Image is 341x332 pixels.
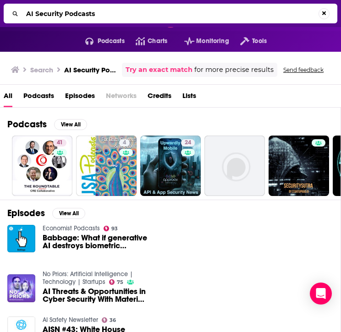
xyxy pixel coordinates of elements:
a: AI Safety Newsletter [43,316,98,324]
span: Charts [148,35,167,48]
a: Charts [125,34,167,49]
span: AI Threats & Opportunities in Cyber Security With Material Security Co-Founder [PERSON_NAME] [43,288,147,303]
a: 36 [102,317,116,323]
a: PodcastsView All [7,119,87,130]
img: Babbage: What if generative AI destroys biometric security? [7,225,35,253]
span: for more precise results [194,65,274,75]
span: 36 [110,318,116,322]
span: Networks [106,88,137,107]
a: Lists [182,88,196,107]
span: Tools [252,35,267,48]
span: 24 [185,138,191,147]
span: Podcasts [98,35,125,48]
span: 4 [123,138,126,147]
a: 41 [12,136,72,196]
span: 41 [57,138,63,147]
button: Send feedback [280,66,326,74]
a: AI Threats & Opportunities in Cyber Security With Material Security Co-Founder Ryan Noon [43,288,147,303]
span: 75 [117,280,123,284]
button: open menu [74,34,125,49]
h2: Podcasts [7,119,47,130]
div: Open Intercom Messenger [310,283,332,305]
img: AI Threats & Opportunities in Cyber Security With Material Security Co-Founder Ryan Noon [7,274,35,302]
span: Monitoring [196,35,229,48]
button: open menu [229,34,267,49]
h3: Search [30,65,53,74]
a: EpisodesView All [7,207,85,219]
a: Credits [148,88,171,107]
input: Search... [22,6,319,21]
a: Economist Podcasts [43,224,100,232]
a: 75 [109,279,124,285]
a: 41 [53,139,66,147]
a: 24 [140,136,201,196]
div: Search... [4,4,337,23]
a: Try an exact match [126,65,192,75]
a: 24 [181,139,195,147]
a: No Priors: Artificial Intelligence | Technology | Startups [43,270,133,286]
a: Podcasts [23,88,54,107]
button: open menu [173,34,229,49]
a: 93 [104,226,118,231]
h2: Episodes [7,207,45,219]
a: 4 [119,139,130,147]
a: Babbage: What if generative AI destroys biometric security? [43,234,147,250]
button: View All [52,208,85,219]
button: View All [54,119,87,130]
h3: AI Security Podcasts [64,65,118,74]
a: Episodes [65,88,95,107]
a: All [4,88,12,107]
span: 93 [111,227,118,231]
a: 4 [76,136,137,196]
